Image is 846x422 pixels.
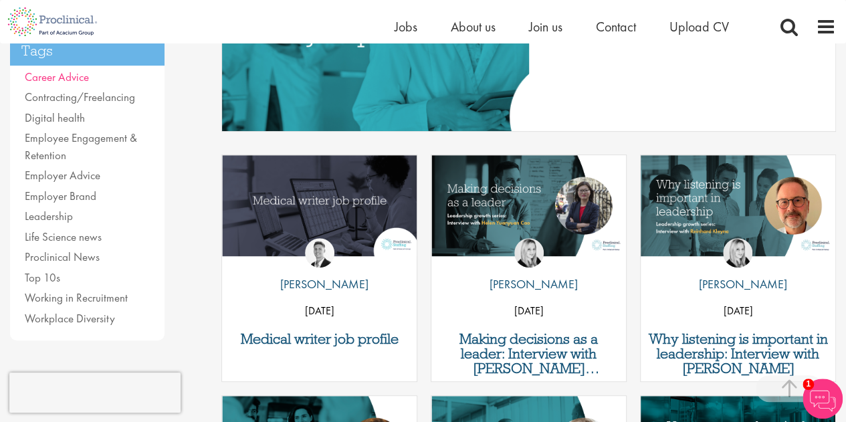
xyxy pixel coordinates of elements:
a: Employer Advice [25,168,100,183]
a: Career Advice [25,70,89,84]
a: Proclinical News [25,249,100,264]
iframe: reCAPTCHA [9,373,181,413]
a: About us [451,18,496,35]
a: Link to a post [431,155,626,274]
a: Life Science news [25,229,102,244]
img: Why listening is important in leadership | Reinhard Kleyna [641,155,835,256]
a: Employee Engagement & Retention [25,130,137,163]
a: Join us [529,18,562,35]
a: Naima Morys [PERSON_NAME] [689,238,787,301]
a: Leadership [25,209,73,223]
p: [DATE] [641,301,835,321]
img: Decisions in leadership with Helen Yuanyuan Cao [431,155,626,256]
a: Digital health [25,110,85,125]
img: Naima Morys [514,238,544,268]
a: Top 10s [25,270,60,285]
a: Naima Morys [PERSON_NAME] [480,238,578,301]
img: Naima Morys [723,238,752,268]
img: Medical writer job profile [222,155,417,256]
a: Link to a post [222,155,417,274]
a: Making decisions as a leader: Interview with [PERSON_NAME] [PERSON_NAME] [438,332,619,376]
a: Upload CV [669,18,729,35]
p: [DATE] [222,301,417,321]
a: Link to a post [641,155,835,274]
h3: Tags [10,37,165,66]
p: [PERSON_NAME] [689,274,787,294]
a: Contracting/Freelancing [25,90,135,104]
a: Employer Brand [25,189,96,203]
a: Workplace Diversity [25,311,115,326]
span: 1 [803,379,814,390]
img: Chatbot [803,379,843,419]
a: Contact [596,18,636,35]
a: George Watson [PERSON_NAME] [270,238,368,301]
a: Jobs [395,18,417,35]
p: [PERSON_NAME] [480,274,578,294]
img: George Watson [305,238,334,268]
p: [PERSON_NAME] [270,274,368,294]
a: Why listening is important in leadership: Interview with [PERSON_NAME] [647,332,829,376]
p: [DATE] [431,301,626,321]
a: Working in Recruitment [25,290,128,305]
a: Medical writer job profile [229,332,410,346]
